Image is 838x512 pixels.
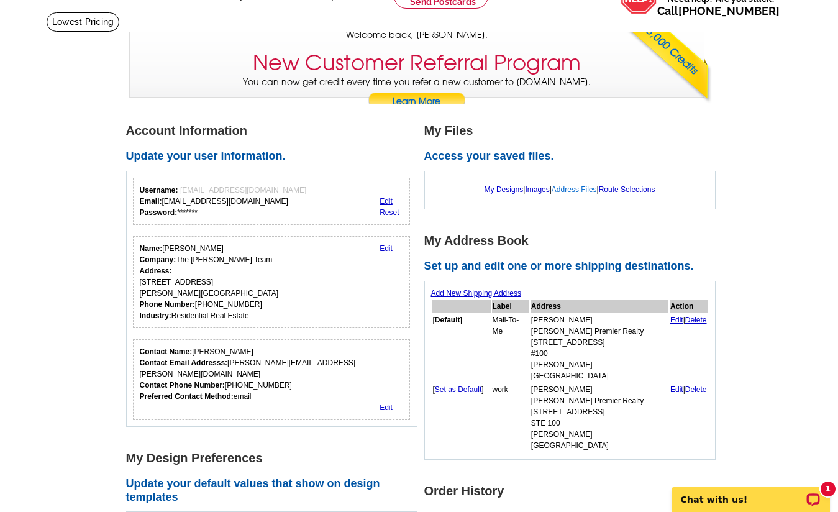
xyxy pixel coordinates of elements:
[140,244,163,253] strong: Name:
[126,150,424,163] h2: Update your user information.
[140,346,404,402] div: [PERSON_NAME] [PERSON_NAME][EMAIL_ADDRESS][PERSON_NAME][DOMAIN_NAME] [PHONE_NUMBER] email
[435,385,481,394] a: Set as Default
[126,477,424,504] h2: Update your default values that show on design templates
[180,186,306,194] span: [EMAIL_ADDRESS][DOMAIN_NAME]
[424,124,722,137] h1: My Files
[140,392,234,401] strong: Preferred Contact Method:
[346,29,488,42] span: Welcome back, [PERSON_NAME].
[432,314,491,382] td: [ ]
[670,316,683,324] a: Edit
[552,185,597,194] a: Address Files
[670,383,708,452] td: |
[531,300,668,313] th: Address
[424,234,722,247] h1: My Address Book
[140,359,228,367] strong: Contact Email Addresss:
[685,316,707,324] a: Delete
[670,300,708,313] th: Action
[140,311,171,320] strong: Industry:
[599,185,655,194] a: Route Selections
[492,314,529,382] td: Mail-To-Me
[126,452,424,465] h1: My Design Preferences
[368,93,466,111] a: Learn More
[531,314,668,382] td: [PERSON_NAME] [PERSON_NAME] Premier Realty [STREET_ADDRESS] #100 [PERSON_NAME][GEOGRAPHIC_DATA]
[133,236,411,328] div: Your personal details.
[126,124,424,137] h1: Account Information
[140,347,193,356] strong: Contact Name:
[140,186,178,194] strong: Username:
[670,314,708,382] td: |
[525,185,549,194] a: Images
[140,197,162,206] strong: Email:
[431,178,709,201] div: | | |
[435,316,460,324] b: Default
[424,485,722,498] h1: Order History
[485,185,524,194] a: My Designs
[140,243,279,321] div: [PERSON_NAME] The [PERSON_NAME] Team [STREET_ADDRESS] [PERSON_NAME][GEOGRAPHIC_DATA] [PHONE_NUMBE...
[380,403,393,412] a: Edit
[531,383,668,452] td: [PERSON_NAME] [PERSON_NAME] Premier Realty [STREET_ADDRESS] STE 100 [PERSON_NAME][GEOGRAPHIC_DATA]
[140,255,176,264] strong: Company:
[133,178,411,225] div: Your login information.
[492,300,529,313] th: Label
[424,260,722,273] h2: Set up and edit one or more shipping destinations.
[670,385,683,394] a: Edit
[678,4,780,17] a: [PHONE_NUMBER]
[140,381,225,390] strong: Contact Phone Number:
[380,244,393,253] a: Edit
[140,267,172,275] strong: Address:
[380,208,399,217] a: Reset
[253,50,581,76] h3: New Customer Referral Program
[380,197,393,206] a: Edit
[657,4,780,17] span: Call
[431,289,521,298] a: Add New Shipping Address
[140,185,307,218] div: [EMAIL_ADDRESS][DOMAIN_NAME] *******
[492,383,529,452] td: work
[663,473,838,512] iframe: LiveChat chat widget
[133,339,411,420] div: Who should we contact regarding order issues?
[424,150,722,163] h2: Access your saved files.
[140,208,178,217] strong: Password:
[140,300,195,309] strong: Phone Number:
[685,385,707,394] a: Delete
[130,76,704,111] p: You can now get credit every time you refer a new customer to [DOMAIN_NAME].
[432,383,491,452] td: [ ]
